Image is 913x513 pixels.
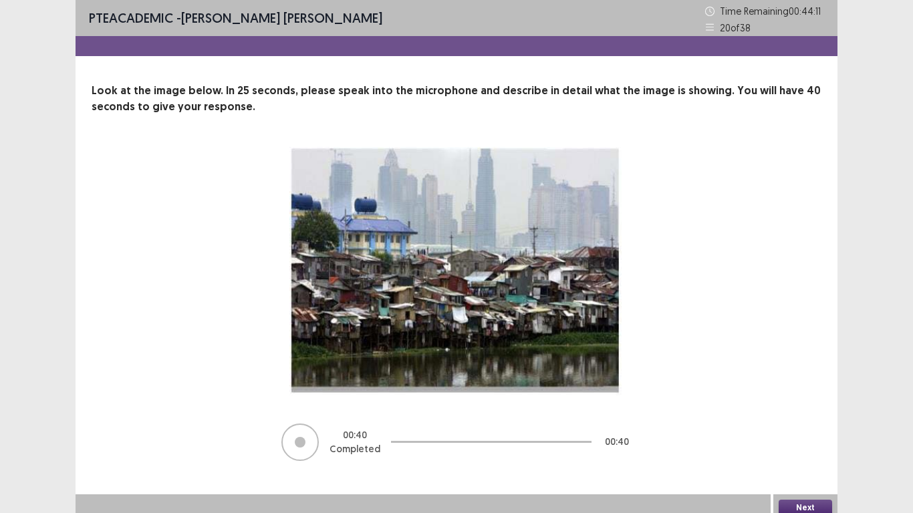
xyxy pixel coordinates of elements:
img: image-description [289,147,624,395]
p: 20 of 38 [720,21,751,35]
p: Look at the image below. In 25 seconds, please speak into the microphone and describe in detail w... [92,83,821,115]
span: PTE academic [89,9,173,26]
p: 00 : 40 [343,428,367,442]
p: - [PERSON_NAME] [PERSON_NAME] [89,8,382,28]
p: Time Remaining 00 : 44 : 11 [720,4,824,18]
p: 00 : 40 [605,435,629,449]
p: Completed [330,442,380,456]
